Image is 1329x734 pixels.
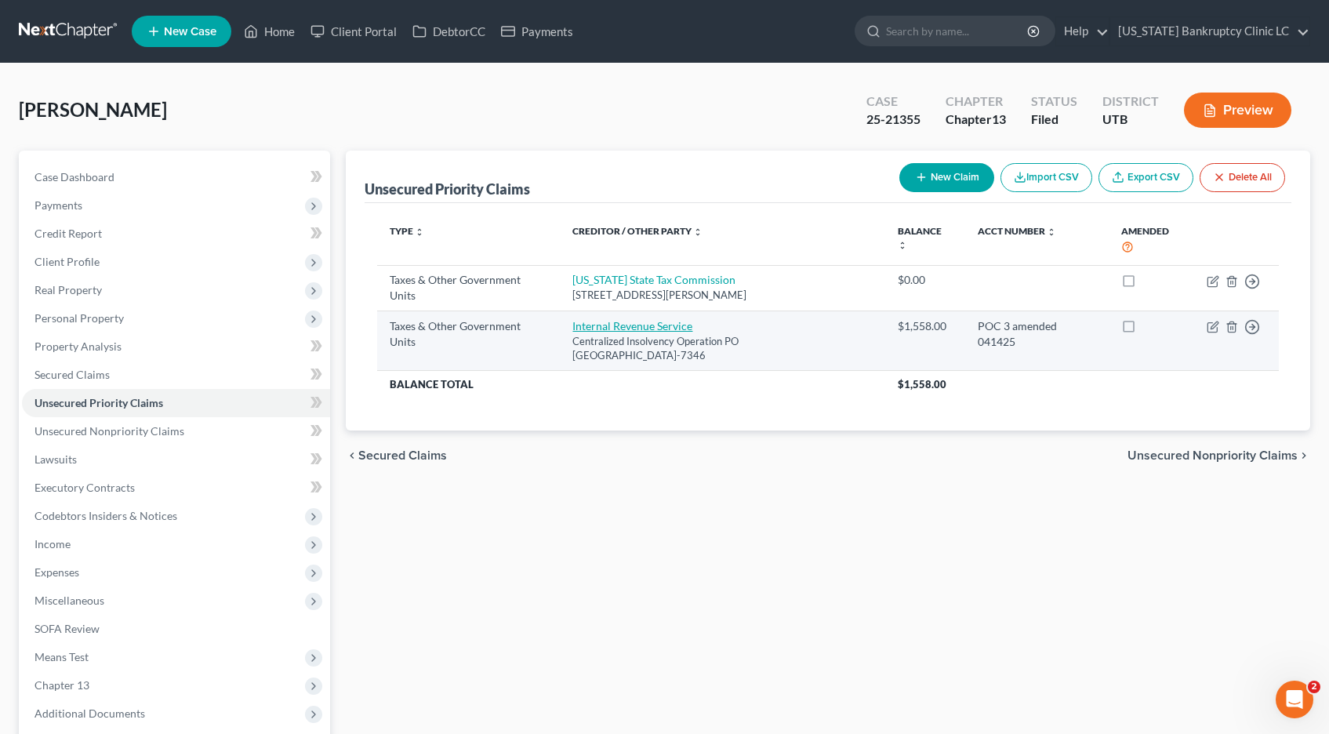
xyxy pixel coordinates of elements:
span: [PERSON_NAME] [19,98,167,121]
a: SOFA Review [22,615,330,643]
span: Property Analysis [34,340,122,353]
a: Property Analysis [22,332,330,361]
span: Means Test [34,650,89,663]
i: chevron_right [1298,449,1310,462]
span: Miscellaneous [34,594,104,607]
div: Chapter [946,93,1006,111]
a: Type unfold_more [390,225,424,237]
span: Personal Property [34,311,124,325]
div: Case [866,93,920,111]
span: Case Dashboard [34,170,114,183]
span: Unsecured Priority Claims [34,396,163,409]
i: unfold_more [415,227,424,237]
span: SOFA Review [34,622,100,635]
th: Balance Total [377,370,885,398]
span: Secured Claims [358,449,447,462]
span: Credit Report [34,227,102,240]
span: 2 [1308,681,1320,693]
div: $0.00 [898,272,953,288]
div: POC 3 amended 041425 [978,318,1096,350]
a: Internal Revenue Service [572,319,692,332]
iframe: Intercom live chat [1276,681,1313,718]
a: DebtorCC [405,17,493,45]
span: Codebtors Insiders & Notices [34,509,177,522]
div: District [1102,93,1159,111]
a: Secured Claims [22,361,330,389]
a: Acct Number unfold_more [978,225,1056,237]
i: chevron_left [346,449,358,462]
a: Client Portal [303,17,405,45]
input: Search by name... [886,16,1029,45]
a: Export CSV [1098,163,1193,192]
span: Expenses [34,565,79,579]
a: Credit Report [22,220,330,248]
i: unfold_more [1047,227,1056,237]
button: Unsecured Nonpriority Claims chevron_right [1127,449,1310,462]
span: Additional Documents [34,707,145,720]
span: Income [34,537,71,550]
span: Unsecured Nonpriority Claims [34,424,184,438]
div: Status [1031,93,1077,111]
div: Unsecured Priority Claims [365,180,530,198]
a: Creditor / Other Party unfold_more [572,225,703,237]
a: Lawsuits [22,445,330,474]
a: [US_STATE] State Tax Commission [572,273,735,286]
button: Delete All [1200,163,1285,192]
span: Chapter 13 [34,678,89,692]
span: $1,558.00 [898,378,946,391]
div: $1,558.00 [898,318,953,334]
button: chevron_left Secured Claims [346,449,447,462]
a: Case Dashboard [22,163,330,191]
span: Lawsuits [34,452,77,466]
div: Taxes & Other Government Units [390,272,548,303]
div: [STREET_ADDRESS][PERSON_NAME] [572,288,873,303]
i: unfold_more [898,241,907,250]
span: Unsecured Nonpriority Claims [1127,449,1298,462]
a: Home [236,17,303,45]
span: Secured Claims [34,368,110,381]
span: Real Property [34,283,102,296]
div: Taxes & Other Government Units [390,318,548,350]
div: 25-21355 [866,111,920,129]
span: Payments [34,198,82,212]
div: UTB [1102,111,1159,129]
i: unfold_more [693,227,703,237]
a: Help [1056,17,1109,45]
span: Client Profile [34,255,100,268]
a: Executory Contracts [22,474,330,502]
span: Executory Contracts [34,481,135,494]
span: New Case [164,26,216,38]
a: Payments [493,17,581,45]
span: 13 [992,111,1006,126]
a: Unsecured Nonpriority Claims [22,417,330,445]
div: Chapter [946,111,1006,129]
a: Unsecured Priority Claims [22,389,330,417]
button: Preview [1184,93,1291,128]
th: Amended [1109,216,1194,265]
a: Balance unfold_more [898,225,942,250]
div: Filed [1031,111,1077,129]
button: New Claim [899,163,994,192]
button: Import CSV [1000,163,1092,192]
div: Centralized Insolvency Operation PO [GEOGRAPHIC_DATA]-7346 [572,334,873,363]
a: [US_STATE] Bankruptcy Clinic LC [1110,17,1309,45]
